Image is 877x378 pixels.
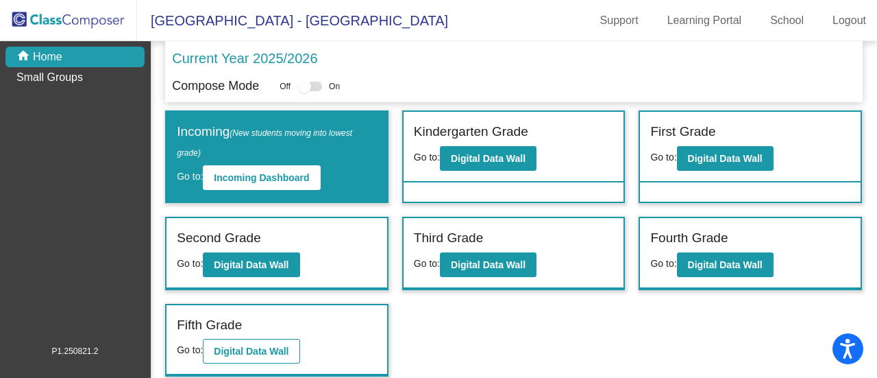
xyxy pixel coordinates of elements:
[33,49,62,65] p: Home
[451,259,526,270] b: Digital Data Wall
[177,228,261,248] label: Second Grade
[414,152,440,163] span: Go to:
[589,10,650,32] a: Support
[650,258,676,269] span: Go to:
[688,259,763,270] b: Digital Data Wall
[440,146,536,171] button: Digital Data Wall
[650,152,676,163] span: Go to:
[177,128,352,158] span: (New students moving into lowest grade)
[177,258,203,269] span: Go to:
[177,316,242,335] label: Fifth Grade
[451,153,526,164] b: Digital Data Wall
[172,77,259,95] p: Compose Mode
[677,252,774,277] button: Digital Data Wall
[759,10,815,32] a: School
[414,258,440,269] span: Go to:
[650,122,715,142] label: First Grade
[177,122,377,161] label: Incoming
[214,259,288,270] b: Digital Data Wall
[203,165,320,190] button: Incoming Dashboard
[203,252,299,277] button: Digital Data Wall
[214,172,309,183] b: Incoming Dashboard
[16,49,33,65] mat-icon: home
[677,146,774,171] button: Digital Data Wall
[172,48,317,69] p: Current Year 2025/2026
[177,344,203,355] span: Go to:
[203,339,299,364] button: Digital Data Wall
[329,80,340,93] span: On
[650,228,728,248] label: Fourth Grade
[414,122,528,142] label: Kindergarten Grade
[414,228,483,248] label: Third Grade
[822,10,877,32] a: Logout
[16,69,83,86] p: Small Groups
[688,153,763,164] b: Digital Data Wall
[137,10,448,32] span: [GEOGRAPHIC_DATA] - [GEOGRAPHIC_DATA]
[214,346,288,357] b: Digital Data Wall
[440,252,536,277] button: Digital Data Wall
[177,171,203,182] span: Go to:
[280,80,291,93] span: Off
[656,10,753,32] a: Learning Portal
